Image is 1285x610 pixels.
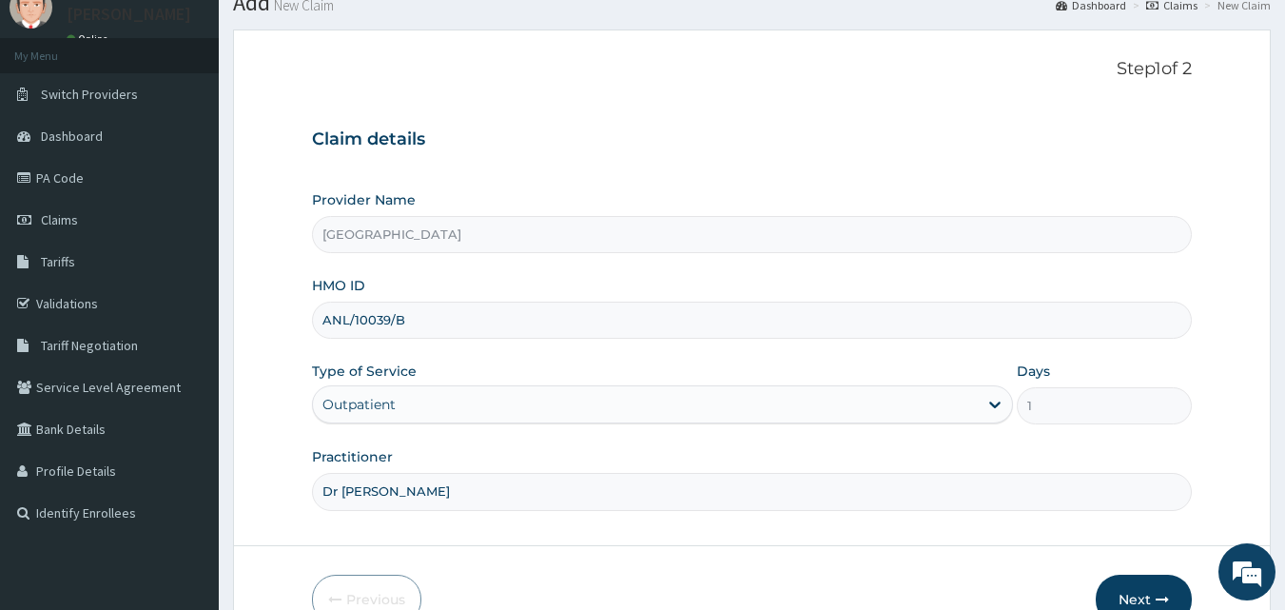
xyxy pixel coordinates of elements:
label: Type of Service [312,362,417,381]
div: Outpatient [322,395,396,414]
span: Claims [41,211,78,228]
span: Dashboard [41,128,103,145]
span: We're online! [110,184,263,376]
label: Practitioner [312,447,393,466]
p: Step 1 of 2 [312,59,1193,80]
img: d_794563401_company_1708531726252_794563401 [35,95,77,143]
div: Chat with us now [99,107,320,131]
label: Days [1017,362,1050,381]
a: Online [67,32,112,46]
p: [PERSON_NAME] [67,6,191,23]
label: Provider Name [312,190,416,209]
span: Tariffs [41,253,75,270]
span: Tariff Negotiation [41,337,138,354]
div: Minimize live chat window [312,10,358,55]
textarea: Type your message and hit 'Enter' [10,407,362,474]
input: Enter Name [312,473,1193,510]
span: Switch Providers [41,86,138,103]
label: HMO ID [312,276,365,295]
h3: Claim details [312,129,1193,150]
input: Enter HMO ID [312,302,1193,339]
